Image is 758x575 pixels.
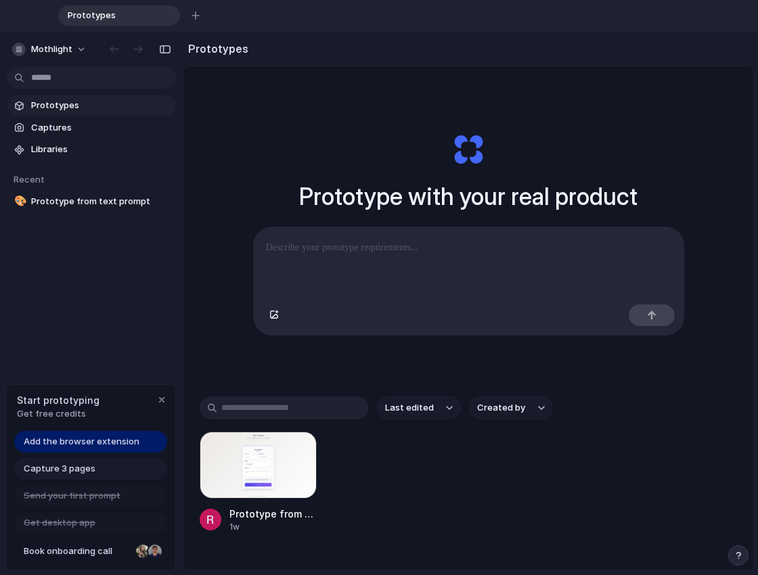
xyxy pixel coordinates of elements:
[477,401,525,415] span: Created by
[183,41,248,57] h2: Prototypes
[58,5,180,26] div: Prototypes
[14,193,24,209] div: 🎨
[31,195,171,208] span: Prototype from text prompt
[14,431,167,453] a: Add the browser extension
[24,516,95,530] span: Get desktop app
[385,401,434,415] span: Last edited
[62,9,158,22] span: Prototypes
[147,543,163,559] div: Christian Iacullo
[7,95,176,116] a: Prototypes
[17,407,99,421] span: Get free credits
[135,543,151,559] div: Nicole Kubica
[229,521,317,533] div: 1w
[14,540,167,562] a: Book onboarding call
[31,143,171,156] span: Libraries
[24,545,131,558] span: Book onboarding call
[24,489,120,503] span: Send your first prompt
[299,179,638,214] h1: Prototype with your real product
[7,118,176,138] a: Captures
[7,39,93,60] button: mothlight
[17,393,99,407] span: Start prototyping
[12,195,26,208] button: 🎨
[377,396,461,419] button: Last edited
[200,432,317,533] a: Prototype from text promptPrototype from text prompt1w
[24,462,95,476] span: Capture 3 pages
[14,174,45,185] span: Recent
[31,99,171,112] span: Prototypes
[229,507,317,521] div: Prototype from text prompt
[31,121,171,135] span: Captures
[31,43,72,56] span: mothlight
[24,435,139,448] span: Add the browser extension
[7,139,176,160] a: Libraries
[469,396,553,419] button: Created by
[7,191,176,212] a: 🎨Prototype from text prompt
